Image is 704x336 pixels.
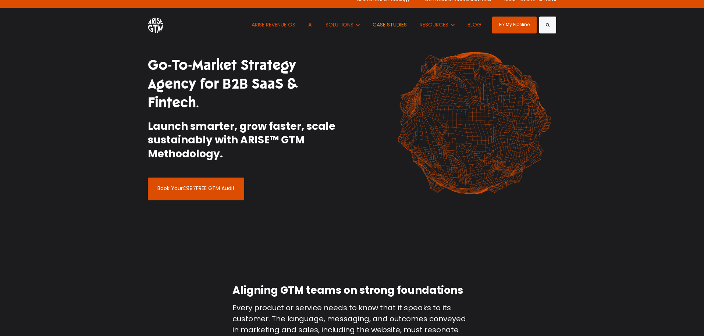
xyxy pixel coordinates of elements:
[148,119,346,161] h2: Launch smarter, grow faster, scale sustainably with ARISE™ GTM Methodology.
[148,56,346,112] h1: Go-To-Market Strategy Agency for B2B SaaS & Fintech.
[183,185,196,192] s: £997
[232,283,472,297] h2: Aligning GTM teams on strong foundations
[462,8,487,42] a: BLOG
[420,21,448,28] span: RESOURCES
[148,17,163,33] img: ARISE GTM logo (1) white
[326,21,353,28] span: SOLUTIONS
[539,17,556,33] button: Search
[320,8,365,42] button: Show submenu for SOLUTIONS SOLUTIONS
[414,8,460,42] button: Show submenu for RESOURCES RESOURCES
[392,44,556,202] img: shape-61 orange
[492,17,537,33] a: Fix My Pipeline
[246,8,486,42] nav: Desktop navigation
[246,8,301,42] a: ARISE REVENUE OS
[148,178,244,200] a: Book Your£997FREE GTM Audit
[367,8,412,42] a: CASE STUDIES
[303,8,318,42] a: AI
[157,178,235,192] p: Book Your FREE GTM Audit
